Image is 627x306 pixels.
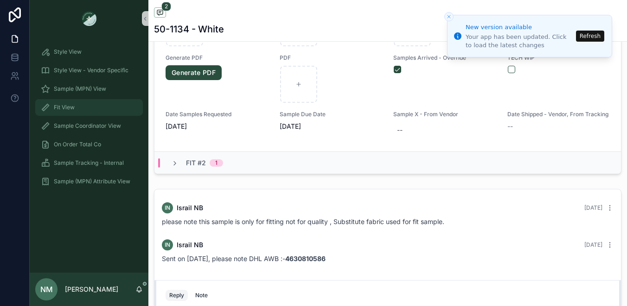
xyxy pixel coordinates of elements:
[280,54,383,62] span: PDF
[285,255,326,262] strong: 4630810586
[192,290,211,301] button: Note
[82,11,96,26] img: App logo
[35,155,143,171] a: Sample Tracking - Internal
[576,31,604,42] button: Refresh
[54,178,130,185] span: Sample (MPN) Attribute View
[54,122,121,130] span: Sample Coordinator View
[186,158,206,168] span: Fit #2
[195,292,208,299] div: Note
[166,65,222,80] a: Generate PDF
[280,122,383,131] span: [DATE]
[177,203,203,212] span: Israil NB
[507,122,513,131] span: --
[35,136,143,153] a: On Order Total Co
[35,62,143,79] a: Style View - Vendor Specific
[54,67,128,74] span: Style View - Vendor Specific
[161,2,171,11] span: 2
[54,104,75,111] span: Fit View
[393,54,496,62] span: Samples Arrived - Override
[444,12,454,21] button: Close toast
[54,159,124,167] span: Sample Tracking - Internal
[166,54,269,62] span: Generate PDF
[507,54,610,62] span: TECH WIP
[466,23,573,32] div: New version available
[584,241,602,248] span: [DATE]
[280,111,383,118] span: Sample Due Date
[54,48,82,56] span: Style View
[166,111,269,118] span: Date Samples Requested
[177,240,203,250] span: Israil NB
[154,23,224,36] h1: 50-1134 - White
[162,255,326,262] span: Sent on [DATE], please note DHL AWB :-
[65,285,118,294] p: [PERSON_NAME]
[162,218,444,225] span: please note this sample is only for fitting not for quality , Substitute fabric used for fit sample.
[54,85,106,93] span: Sample (MPN) View
[40,284,53,295] span: NM
[166,290,188,301] button: Reply
[393,111,496,118] span: Sample X - From Vendor
[54,141,101,148] span: On Order Total Co
[154,7,166,19] button: 2
[165,241,170,249] span: IN
[165,204,170,212] span: IN
[35,44,143,60] a: Style View
[30,37,148,202] div: scrollable content
[215,159,218,167] div: 1
[35,173,143,190] a: Sample (MPN) Attribute View
[35,81,143,97] a: Sample (MPN) View
[507,111,610,118] span: Date Shipped - Vendor, From Tracking
[466,33,573,50] div: Your app has been updated. Click to load the latest changes
[397,125,403,135] div: --
[584,204,602,211] span: [DATE]
[35,99,143,116] a: Fit View
[35,118,143,134] a: Sample Coordinator View
[166,122,269,131] span: [DATE]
